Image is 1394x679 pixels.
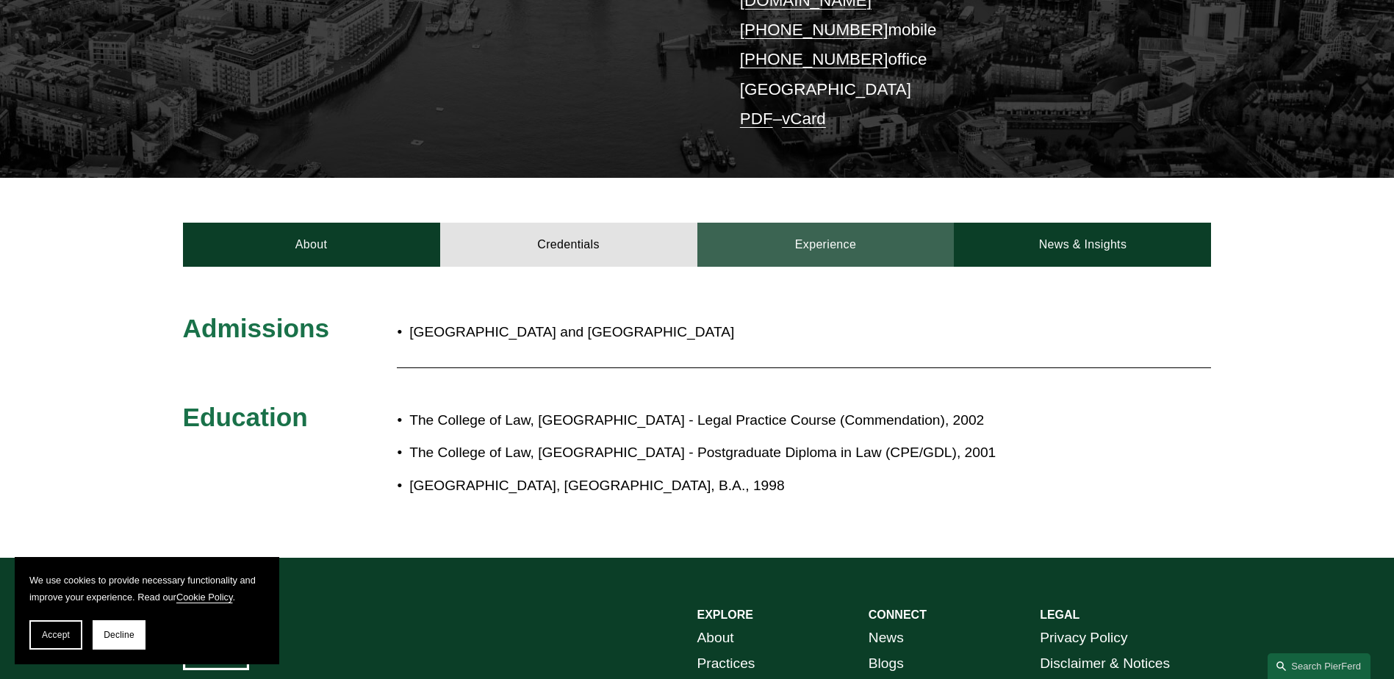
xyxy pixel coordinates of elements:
[697,608,753,621] strong: EXPLORE
[1040,625,1127,651] a: Privacy Policy
[15,557,279,664] section: Cookie banner
[869,608,927,621] strong: CONNECT
[409,320,783,345] p: [GEOGRAPHIC_DATA] and [GEOGRAPHIC_DATA]
[93,620,145,650] button: Decline
[104,630,134,640] span: Decline
[183,314,329,342] span: Admissions
[29,620,82,650] button: Accept
[869,625,904,651] a: News
[697,223,955,267] a: Experience
[1040,651,1170,677] a: Disclaimer & Notices
[740,21,888,39] a: [PHONE_NUMBER]
[782,109,826,128] a: vCard
[697,651,755,677] a: Practices
[1268,653,1370,679] a: Search this site
[869,651,904,677] a: Blogs
[409,473,1082,499] p: [GEOGRAPHIC_DATA], [GEOGRAPHIC_DATA], B.A., 1998
[183,403,308,431] span: Education
[697,625,734,651] a: About
[42,630,70,640] span: Accept
[409,408,1082,434] p: The College of Law, [GEOGRAPHIC_DATA] - Legal Practice Course (Commendation), 2002
[183,223,440,267] a: About
[740,109,773,128] a: PDF
[954,223,1211,267] a: News & Insights
[176,592,233,603] a: Cookie Policy
[409,440,1082,466] p: The College of Law, [GEOGRAPHIC_DATA] - Postgraduate Diploma in Law (CPE/GDL), 2001
[440,223,697,267] a: Credentials
[740,50,888,68] a: [PHONE_NUMBER]
[29,572,265,606] p: We use cookies to provide necessary functionality and improve your experience. Read our .
[1040,608,1079,621] strong: LEGAL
